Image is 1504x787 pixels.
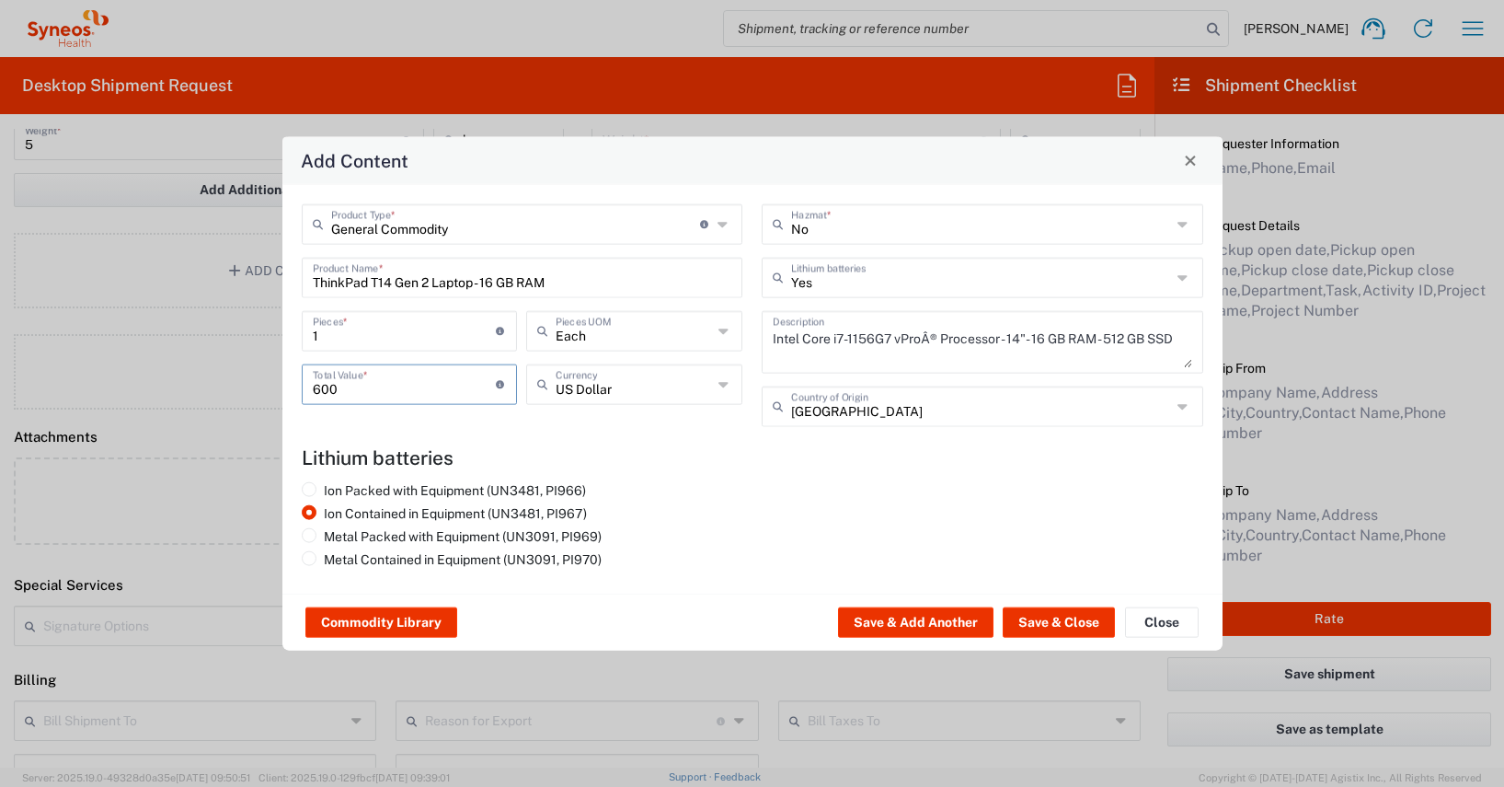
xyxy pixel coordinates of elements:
[1177,147,1203,173] button: Close
[302,550,602,567] label: Metal Contained in Equipment (UN3091, PI970)
[305,608,457,637] button: Commodity Library
[302,446,1203,469] h4: Lithium batteries
[1125,608,1199,637] button: Close
[1003,608,1115,637] button: Save & Close
[302,504,587,521] label: Ion Contained in Equipment (UN3481, PI967)
[302,527,602,544] label: Metal Packed with Equipment (UN3091, PI969)
[838,608,993,637] button: Save & Add Another
[302,481,586,498] label: Ion Packed with Equipment (UN3481, PI966)
[301,146,408,173] h4: Add Content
